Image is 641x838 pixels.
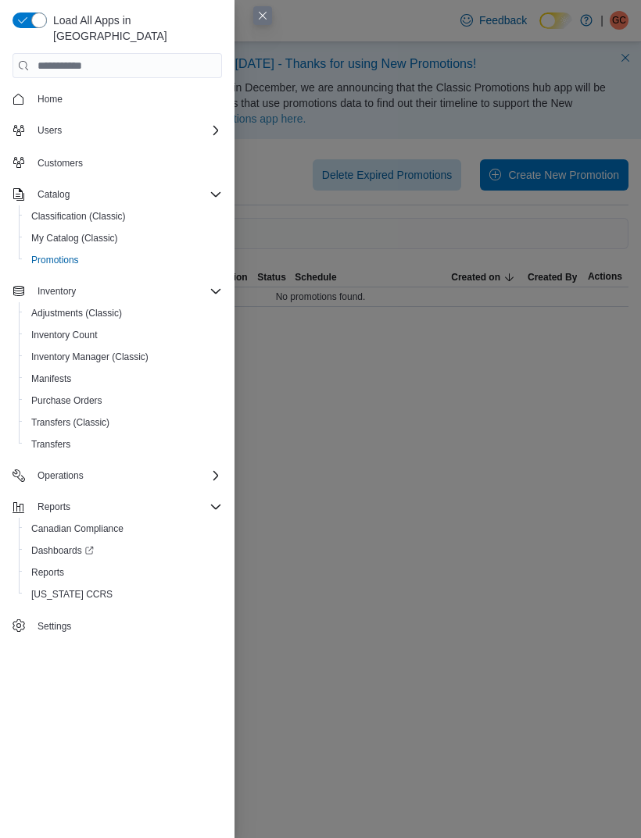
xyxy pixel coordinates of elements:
[19,540,228,562] a: Dashboards
[38,188,70,201] span: Catalog
[25,369,77,388] a: Manifests
[38,469,84,482] span: Operations
[31,544,94,557] span: Dashboards
[31,210,126,223] span: Classification (Classic)
[31,329,98,341] span: Inventory Count
[25,348,155,366] a: Inventory Manager (Classic)
[6,280,228,302] button: Inventory
[25,541,100,560] a: Dashboards
[31,89,222,109] span: Home
[19,324,228,346] button: Inventory Count
[25,207,222,226] span: Classification (Classic)
[25,207,132,226] a: Classification (Classic)
[19,390,228,412] button: Purchase Orders
[31,522,124,535] span: Canadian Compliance
[38,285,76,298] span: Inventory
[6,119,228,141] button: Users
[25,435,222,454] span: Transfers
[19,346,228,368] button: Inventory Manager (Classic)
[47,12,222,44] span: Load All Apps in [GEOGRAPHIC_DATA]
[19,412,228,433] button: Transfers (Classic)
[31,254,79,266] span: Promotions
[31,185,76,204] button: Catalog
[25,413,222,432] span: Transfers (Classic)
[31,466,90,485] button: Operations
[25,326,222,344] span: Inventory Count
[31,497,222,516] span: Reports
[19,562,228,583] button: Reports
[6,615,228,637] button: Settings
[25,229,124,248] a: My Catalog (Classic)
[25,304,128,323] a: Adjustments (Classic)
[38,620,71,633] span: Settings
[25,541,222,560] span: Dashboards
[25,563,222,582] span: Reports
[31,307,122,319] span: Adjustments (Classic)
[31,616,222,636] span: Settings
[25,251,222,269] span: Promotions
[31,394,102,407] span: Purchase Orders
[25,435,77,454] a: Transfers
[13,81,222,640] nav: Complex example
[6,151,228,173] button: Customers
[25,348,222,366] span: Inventory Manager (Classic)
[25,563,70,582] a: Reports
[31,588,113,601] span: [US_STATE] CCRS
[31,185,222,204] span: Catalog
[25,391,109,410] a: Purchase Orders
[31,282,222,301] span: Inventory
[6,465,228,487] button: Operations
[25,326,104,344] a: Inventory Count
[38,124,62,137] span: Users
[31,121,222,140] span: Users
[25,519,222,538] span: Canadian Compliance
[19,249,228,271] button: Promotions
[25,585,222,604] span: Washington CCRS
[19,518,228,540] button: Canadian Compliance
[31,232,118,244] span: My Catalog (Classic)
[25,391,222,410] span: Purchase Orders
[31,416,109,429] span: Transfers (Classic)
[19,433,228,455] button: Transfers
[31,373,71,385] span: Manifests
[25,304,222,323] span: Adjustments (Classic)
[19,205,228,227] button: Classification (Classic)
[25,585,119,604] a: [US_STATE] CCRS
[25,413,116,432] a: Transfers (Classic)
[19,368,228,390] button: Manifests
[31,152,222,172] span: Customers
[31,282,82,301] button: Inventory
[6,496,228,518] button: Reports
[31,566,64,579] span: Reports
[38,93,63,105] span: Home
[25,251,85,269] a: Promotions
[19,227,228,249] button: My Catalog (Classic)
[25,519,130,538] a: Canadian Compliance
[25,229,222,248] span: My Catalog (Classic)
[31,466,222,485] span: Operations
[31,617,77,636] a: Settings
[31,90,69,109] a: Home
[31,351,149,363] span: Inventory Manager (Classic)
[38,157,83,169] span: Customers
[19,302,228,324] button: Adjustments (Classic)
[19,583,228,605] button: [US_STATE] CCRS
[31,154,89,173] a: Customers
[31,438,70,451] span: Transfers
[253,6,272,25] button: Close this dialog
[25,369,222,388] span: Manifests
[31,497,77,516] button: Reports
[38,501,70,513] span: Reports
[6,87,228,110] button: Home
[31,121,68,140] button: Users
[6,184,228,205] button: Catalog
